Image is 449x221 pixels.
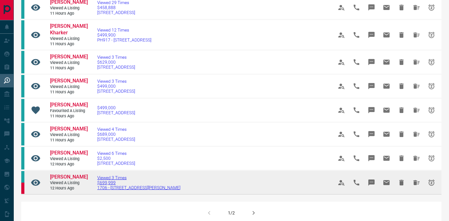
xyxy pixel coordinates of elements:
[379,103,394,118] span: Email
[97,132,135,137] span: $689,000
[409,79,424,94] span: Hide All from Hanaa Youssef
[364,127,379,142] span: Message
[21,147,24,169] div: condos.ca
[97,175,180,190] a: Viewed 3 Times$699,9991706 - [STREET_ADDRESS][PERSON_NAME]
[349,79,364,94] span: Call
[334,127,349,142] span: View Profile
[424,127,439,142] span: Snooze
[424,103,439,118] span: Snooze
[424,175,439,190] span: Snooze
[97,37,151,42] span: PH917 - [STREET_ADDRESS]
[97,55,135,60] span: Viewed 3 Times
[50,11,88,16] span: 11 hours ago
[394,151,409,166] span: Hide
[394,127,409,142] span: Hide
[97,180,180,185] span: $699,999
[21,123,24,145] div: condos.ca
[409,27,424,42] span: Hide All from Pinnaak Kharker
[97,55,135,70] a: Viewed 3 Times$629,000[STREET_ADDRESS]
[379,27,394,42] span: Email
[50,174,88,180] a: [PERSON_NAME]
[334,55,349,70] span: View Profile
[50,90,88,95] span: 11 hours ago
[21,171,24,182] div: condos.ca
[50,102,88,108] a: [PERSON_NAME]
[50,60,88,66] span: Viewed a Listing
[50,66,88,71] span: 11 hours ago
[97,27,151,32] span: Viewed 12 Times
[334,175,349,190] span: View Profile
[97,79,135,94] a: Viewed 3 Times$499,000[STREET_ADDRESS]
[409,103,424,118] span: Hide All from Hanaa Youssef
[97,27,151,42] a: Viewed 12 Times$499,900PH917 - [STREET_ADDRESS]
[97,5,135,10] span: $458,888
[50,162,88,167] span: 12 hours ago
[364,55,379,70] span: Message
[394,27,409,42] span: Hide
[334,79,349,94] span: View Profile
[97,89,135,94] span: [STREET_ADDRESS]
[50,84,88,90] span: Viewed a Listing
[50,78,88,84] a: [PERSON_NAME]
[97,110,135,115] span: [STREET_ADDRESS]
[228,210,235,215] div: 1/2
[364,79,379,94] span: Message
[364,175,379,190] span: Message
[97,127,135,142] a: Viewed 4 Times$689,000[STREET_ADDRESS]
[50,126,88,132] span: [PERSON_NAME]
[97,105,135,110] span: $499,000
[21,51,24,73] div: condos.ca
[97,137,135,142] span: [STREET_ADDRESS]
[50,78,88,84] span: [PERSON_NAME]
[21,99,24,121] div: condos.ca
[409,55,424,70] span: Hide All from Hanaa Youssef
[50,138,88,143] span: 11 hours ago
[334,151,349,166] span: View Profile
[334,27,349,42] span: View Profile
[97,105,135,115] a: $499,000[STREET_ADDRESS]
[364,103,379,118] span: Message
[97,32,151,37] span: $499,900
[379,79,394,94] span: Email
[394,79,409,94] span: Hide
[50,6,88,11] span: Viewed a Listing
[50,114,88,119] span: 11 hours ago
[409,127,424,142] span: Hide All from Hanaa Youssef
[97,156,135,161] span: $2,500
[50,23,88,36] a: [PERSON_NAME] Kharker
[349,27,364,42] span: Call
[424,55,439,70] span: Snooze
[50,150,88,156] span: [PERSON_NAME]
[97,65,135,70] span: [STREET_ADDRESS]
[379,55,394,70] span: Email
[50,102,88,108] span: [PERSON_NAME]
[50,174,88,180] span: [PERSON_NAME]
[50,156,88,162] span: Viewed a Listing
[349,127,364,142] span: Call
[21,75,24,97] div: condos.ca
[97,151,135,166] a: Viewed 6 Times$2,500[STREET_ADDRESS]
[50,150,88,156] a: [PERSON_NAME]
[379,127,394,142] span: Email
[349,151,364,166] span: Call
[21,183,24,194] div: property.ca
[97,60,135,65] span: $629,000
[379,175,394,190] span: Email
[50,180,88,186] span: Viewed a Listing
[21,20,24,49] div: condos.ca
[364,151,379,166] span: Message
[97,84,135,89] span: $499,000
[349,175,364,190] span: Call
[349,103,364,118] span: Call
[424,79,439,94] span: Snooze
[50,36,88,42] span: Viewed a Listing
[50,126,88,132] a: [PERSON_NAME]
[50,23,88,36] span: [PERSON_NAME] Kharker
[97,79,135,84] span: Viewed 3 Times
[97,161,135,166] span: [STREET_ADDRESS]
[97,151,135,156] span: Viewed 6 Times
[409,175,424,190] span: Hide All from Emma Breen
[424,151,439,166] span: Snooze
[424,27,439,42] span: Snooze
[50,42,88,47] span: 11 hours ago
